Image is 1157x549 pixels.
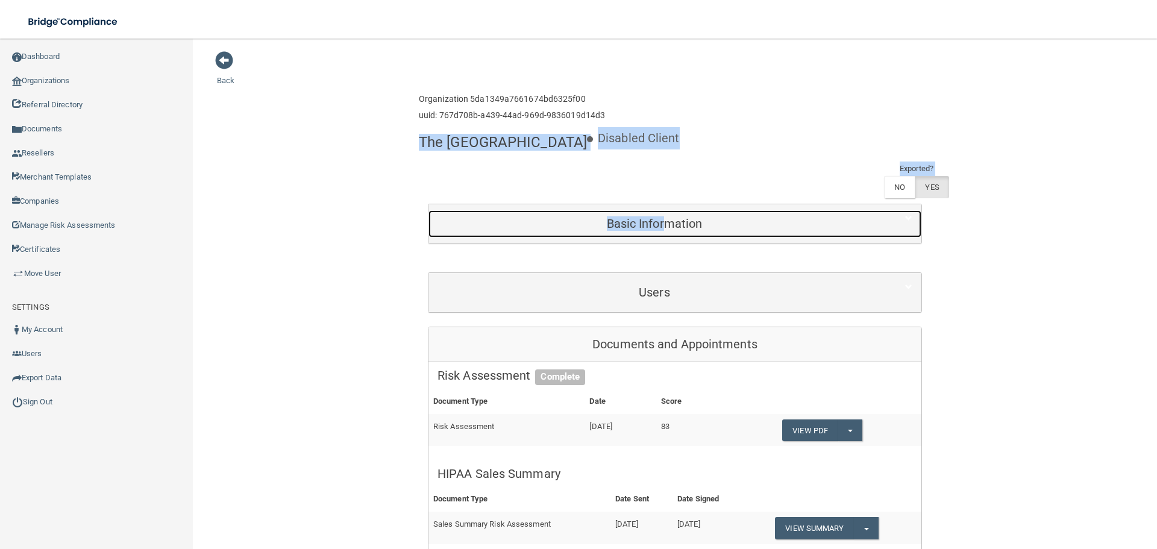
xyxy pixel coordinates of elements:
[782,419,838,442] a: View PDF
[915,176,948,198] label: YES
[437,369,912,382] h5: Risk Assessment
[428,487,610,512] th: Document Type
[12,268,24,280] img: briefcase.64adab9b.png
[12,397,23,407] img: ic_power_dark.7ecde6b1.png
[419,95,605,104] h6: Organization 5da1349a7661674bd6325f00
[535,369,585,385] span: Complete
[437,217,871,230] h5: Basic Information
[12,77,22,86] img: organization-icon.f8decf85.png
[437,279,912,306] a: Users
[656,389,724,414] th: Score
[428,389,585,414] th: Document Type
[585,414,656,447] td: [DATE]
[12,52,22,62] img: ic_dashboard_dark.d01f4a41.png
[428,414,585,447] td: Risk Assessment
[437,467,912,480] h5: HIPAA Sales Summary
[884,176,915,198] label: NO
[12,149,22,158] img: ic_reseller.de258add.png
[673,487,746,512] th: Date Signed
[12,325,22,334] img: ic_user_dark.df1a06c3.png
[656,414,724,447] td: 83
[12,125,22,134] img: icon-documents.8dae5593.png
[610,512,673,544] td: [DATE]
[18,10,129,34] img: bridge_compliance_login_screen.278c3ca4.svg
[217,61,234,85] a: Back
[585,389,656,414] th: Date
[437,210,912,237] a: Basic Information
[419,111,605,120] h6: uuid: 767d708b-a439-44ad-969d-9836019d14d3
[437,286,871,299] h5: Users
[419,134,587,150] h4: The [GEOGRAPHIC_DATA]
[884,162,949,176] td: Exported?
[610,487,673,512] th: Date Sent
[428,512,610,544] td: Sales Summary Risk Assessment
[775,517,853,539] a: View Summary
[12,373,22,383] img: icon-export.b9366987.png
[673,512,746,544] td: [DATE]
[12,300,49,315] label: SETTINGS
[12,349,22,359] img: icon-users.e205127d.png
[428,327,921,362] div: Documents and Appointments
[598,127,680,149] p: Disabled Client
